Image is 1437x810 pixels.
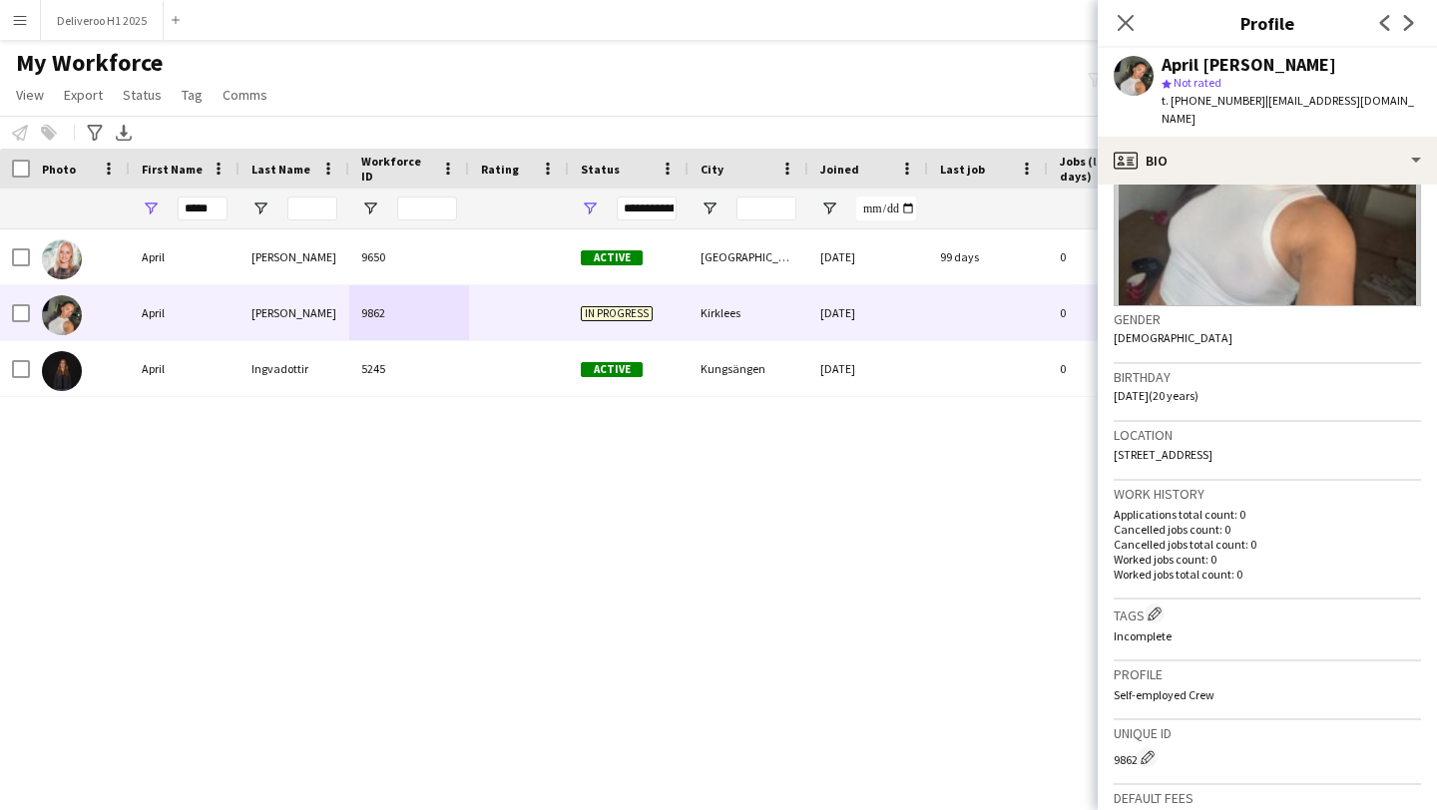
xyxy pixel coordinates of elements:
[361,154,433,184] span: Workforce ID
[1098,137,1437,185] div: Bio
[42,162,76,177] span: Photo
[1114,522,1421,537] p: Cancelled jobs count: 0
[1114,537,1421,552] p: Cancelled jobs total count: 0
[808,285,928,340] div: [DATE]
[1162,93,1414,126] span: | [EMAIL_ADDRESS][DOMAIN_NAME]
[56,82,111,108] a: Export
[1048,285,1178,340] div: 0
[174,82,211,108] a: Tag
[820,200,838,217] button: Open Filter Menu
[142,200,160,217] button: Open Filter Menu
[64,86,103,104] span: Export
[581,306,653,321] span: In progress
[42,351,82,391] img: April Ingvadottir
[1114,426,1421,444] h3: Location
[701,200,718,217] button: Open Filter Menu
[8,82,52,108] a: View
[287,197,337,220] input: Last Name Filter Input
[112,121,136,145] app-action-btn: Export XLSX
[940,162,985,177] span: Last job
[1048,229,1178,284] div: 0
[142,162,203,177] span: First Name
[1114,747,1421,767] div: 9862
[349,285,469,340] div: 9862
[820,162,859,177] span: Joined
[481,162,519,177] span: Rating
[1114,507,1421,522] p: Applications total count: 0
[808,229,928,284] div: [DATE]
[1114,485,1421,503] h3: Work history
[349,341,469,396] div: 5245
[736,197,796,220] input: City Filter Input
[701,162,723,177] span: City
[223,86,267,104] span: Comms
[83,121,107,145] app-action-btn: Advanced filters
[130,341,239,396] div: April
[251,200,269,217] button: Open Filter Menu
[41,1,164,40] button: Deliveroo H1 2025
[1114,665,1421,683] h3: Profile
[581,200,599,217] button: Open Filter Menu
[361,200,379,217] button: Open Filter Menu
[130,285,239,340] div: April
[123,86,162,104] span: Status
[1114,330,1232,345] span: [DEMOGRAPHIC_DATA]
[1114,552,1421,567] p: Worked jobs count: 0
[808,341,928,396] div: [DATE]
[1114,724,1421,742] h3: Unique ID
[1114,789,1421,807] h3: Default fees
[115,82,170,108] a: Status
[581,250,643,265] span: Active
[215,82,275,108] a: Comms
[1162,93,1265,108] span: t. [PHONE_NUMBER]
[239,285,349,340] div: [PERSON_NAME]
[1114,447,1212,462] span: [STREET_ADDRESS]
[16,86,44,104] span: View
[581,162,620,177] span: Status
[1048,341,1178,396] div: 0
[178,197,228,220] input: First Name Filter Input
[689,285,808,340] div: Kirklees
[1060,154,1142,184] span: Jobs (last 90 days)
[1114,368,1421,386] h3: Birthday
[239,341,349,396] div: Ingvadottir
[1114,687,1421,702] p: Self-employed Crew
[1098,10,1437,36] h3: Profile
[1114,628,1421,643] p: Incomplete
[1114,604,1421,624] h3: Tags
[16,48,163,78] span: My Workforce
[1114,310,1421,328] h3: Gender
[928,229,1048,284] div: 99 days
[1114,567,1421,582] p: Worked jobs total count: 0
[1162,56,1336,74] div: April [PERSON_NAME]
[182,86,203,104] span: Tag
[581,362,643,377] span: Active
[239,229,349,284] div: [PERSON_NAME]
[1174,75,1221,90] span: Not rated
[689,341,808,396] div: Kungsängen
[130,229,239,284] div: April
[1114,388,1198,403] span: [DATE] (20 years)
[349,229,469,284] div: 9650
[42,295,82,335] img: April Fergie
[397,197,457,220] input: Workforce ID Filter Input
[856,197,916,220] input: Joined Filter Input
[689,229,808,284] div: [GEOGRAPHIC_DATA]
[42,239,82,279] img: April Barton
[251,162,310,177] span: Last Name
